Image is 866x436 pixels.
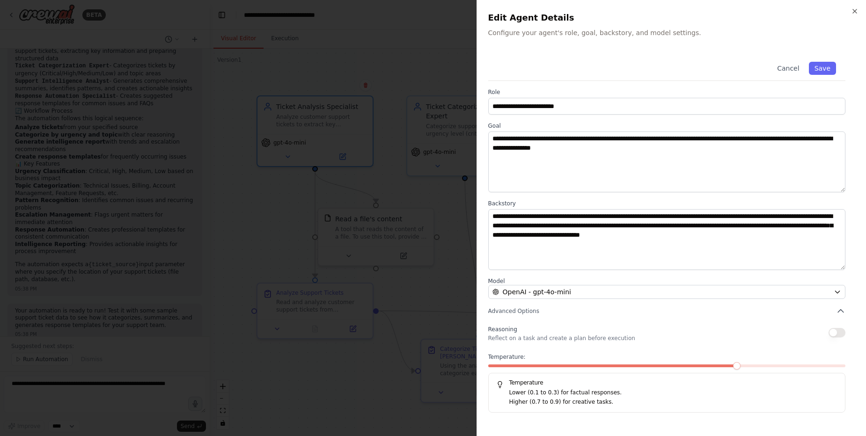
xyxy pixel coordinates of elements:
[488,28,855,37] p: Configure your agent's role, goal, backstory, and model settings.
[488,200,846,207] label: Backstory
[488,306,846,316] button: Advanced Options
[509,398,838,407] p: Higher (0.7 to 0.9) for creative tasks.
[771,62,805,75] button: Cancel
[488,122,846,130] label: Goal
[488,326,517,333] span: Reasoning
[488,334,635,342] p: Reflect on a task and create a plan before execution
[503,287,571,297] span: OpenAI - gpt-4o-mini
[488,307,539,315] span: Advanced Options
[488,353,526,361] span: Temperature:
[488,277,846,285] label: Model
[488,285,846,299] button: OpenAI - gpt-4o-mini
[809,62,836,75] button: Save
[496,379,838,386] h5: Temperature
[509,388,838,398] p: Lower (0.1 to 0.3) for factual responses.
[488,88,846,96] label: Role
[488,11,855,24] h2: Edit Agent Details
